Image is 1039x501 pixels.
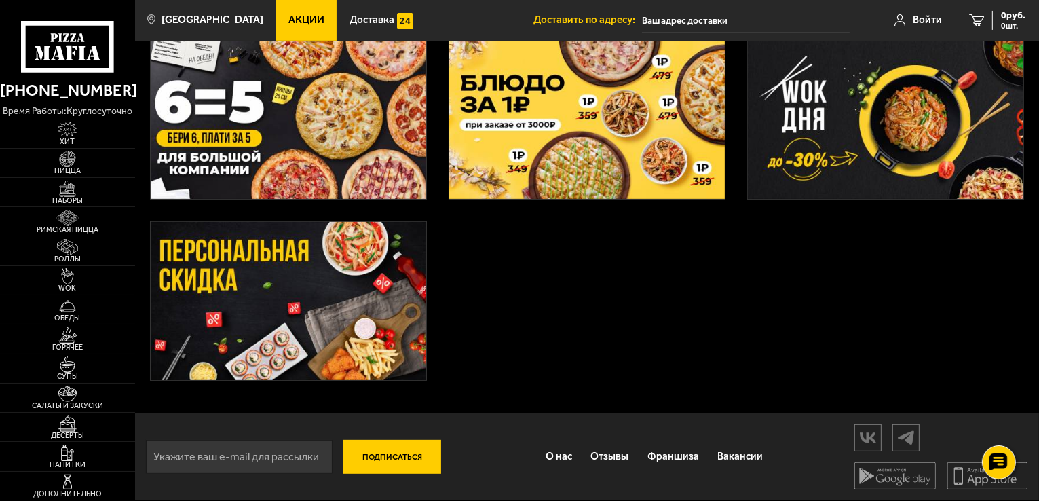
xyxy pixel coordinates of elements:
[397,13,413,29] img: 15daf4d41897b9f0e9f617042186c801.svg
[162,15,263,25] span: [GEOGRAPHIC_DATA]
[343,440,441,474] button: Подписаться
[638,439,709,475] a: Франшиза
[350,15,394,25] span: Доставка
[146,440,333,474] input: Укажите ваш e-mail для рассылки
[893,426,919,449] img: tg
[642,8,850,33] input: Ваш адрес доставки
[288,15,324,25] span: Акции
[1001,11,1025,20] span: 0 руб.
[855,426,881,449] img: vk
[536,439,582,475] a: О нас
[913,15,942,25] span: Войти
[1001,22,1025,30] span: 0 шт.
[709,439,773,475] a: Вакансии
[582,439,639,475] a: Отзывы
[533,15,642,25] span: Доставить по адресу:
